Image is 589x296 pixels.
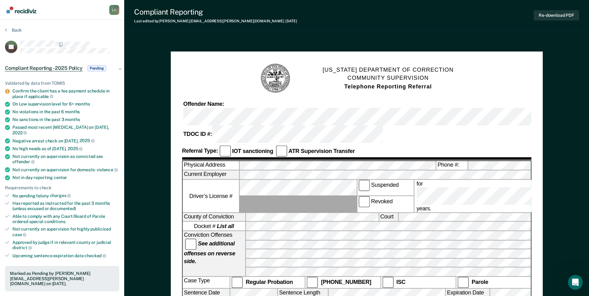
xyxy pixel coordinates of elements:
div: Not currently on supervision as convicted sex [12,154,119,164]
label: Physical Address [183,161,239,170]
input: ATR Supervision Transfer [276,146,287,157]
div: Upcoming sentence expiration date [12,253,119,258]
div: Validated by data from TOMIS [5,81,119,86]
input: [PHONE_NUMBER] [307,277,318,288]
input: IOT sanctioning [219,146,230,157]
label: Driver’s License # [183,180,239,212]
strong: See additional offenses on reverse side. [184,241,235,264]
strong: [PHONE_NUMBER] [321,279,371,285]
div: L C [109,5,119,15]
strong: IOT sanctioning [232,148,273,154]
strong: ISC [396,279,405,285]
input: Revoked [358,196,369,208]
div: Passed most recent [MEDICAL_DATA] on [DATE], [12,125,119,135]
div: Conviction Offenses [183,231,245,276]
div: Marked as Pending by [PERSON_NAME][EMAIL_ADDRESS][PERSON_NAME][DOMAIN_NAME] on [DATE]. [10,271,114,286]
div: Has reported as instructed for the past 3 months (unless excused or [12,201,119,211]
div: Case Type [183,277,229,288]
label: Current Employer [183,171,239,179]
strong: TDOC ID #: [183,131,212,137]
strong: ATR Supervision Transfer [288,148,355,154]
div: Negative arrest check on [DATE], [12,138,119,144]
span: district [12,245,32,250]
strong: Regular Probation [246,279,293,285]
span: case [12,232,26,237]
span: 2022 [12,130,27,135]
span: checked [84,253,106,258]
div: No high needs as of [DATE], [12,146,119,151]
iframe: Intercom live chat [568,275,583,290]
strong: Parole [472,279,488,285]
div: Requirements to check [5,185,119,191]
strong: Referral Type: [182,148,218,154]
div: Compliant Reporting [134,7,297,16]
div: Confirm the client has a fee payment schedule in place if applicable [12,88,119,99]
div: No sanctions in the past 3 [12,117,119,122]
span: center [54,175,67,180]
span: Docket # [194,222,234,230]
span: months [75,101,90,106]
strong: Offender Name: [183,101,224,107]
span: violence [97,167,118,172]
div: Not currently on supervision for domestic [12,167,119,173]
span: documented) [50,206,76,211]
div: On Low supervision level for 6+ [12,101,119,107]
label: Revoked [357,196,414,213]
strong: List all [217,223,234,229]
button: Back [5,27,22,33]
label: County of Conviction [183,213,245,221]
div: Last edited by [PERSON_NAME][EMAIL_ADDRESS][PERSON_NAME][DOMAIN_NAME] [134,19,297,23]
span: conditions [44,219,66,224]
span: months [65,117,80,122]
div: No pending felony [12,193,119,199]
input: Parole [457,277,469,288]
input: ISC [382,277,393,288]
input: for years. [416,187,587,205]
label: Phone #: [436,161,468,170]
label: for years. [415,180,589,212]
span: [DATE] [285,19,297,23]
span: offender [12,159,35,164]
input: Suspended [358,180,369,191]
img: Recidiviz [7,7,36,13]
button: Re-download PDF [534,10,579,20]
span: 2025 [79,138,94,143]
div: Approved by judge if in relevant county or judicial [12,240,119,250]
div: No violations in the past 6 [12,109,119,114]
input: See additional offenses on reverse side. [185,239,196,250]
span: charges [50,193,71,198]
h1: [US_STATE] DEPARTMENT OF CORRECTION COMMUNITY SUPERVISION [323,66,454,91]
div: Not currently on supervision for highly publicized [12,226,119,237]
label: Suspended [357,180,414,196]
label: Court [379,213,398,221]
div: Not in day reporting [12,175,119,180]
span: Compliant Reporting - 2025 Policy [5,65,83,71]
div: Able to comply with any Court/Board of Parole ordered special [12,214,119,224]
span: 2025 [68,146,83,151]
input: Regular Probation [231,277,242,288]
img: TN Seal [260,63,291,94]
button: Profile dropdown button [109,5,119,15]
strong: Telephone Reporting Referral [344,83,432,90]
span: months [65,109,80,114]
span: Pending [88,65,106,71]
